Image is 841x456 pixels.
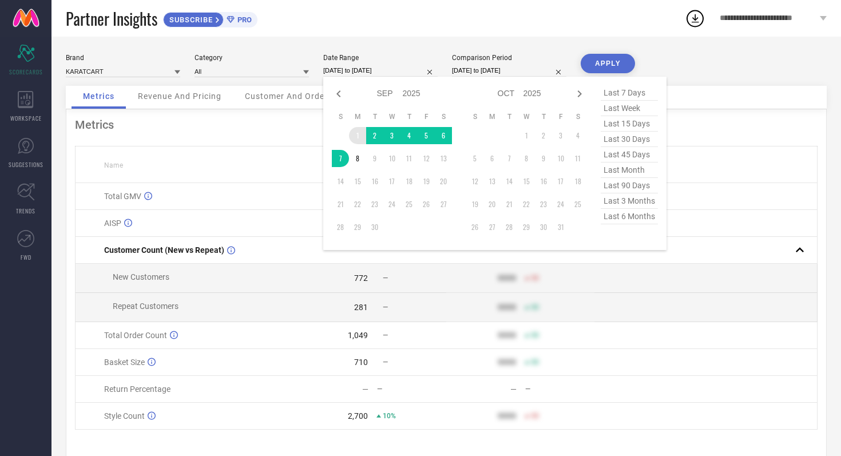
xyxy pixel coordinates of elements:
[531,331,539,339] span: 50
[354,273,368,283] div: 772
[552,112,569,121] th: Friday
[348,331,368,340] div: 1,049
[66,7,157,30] span: Partner Insights
[104,358,145,367] span: Basket Size
[569,112,586,121] th: Saturday
[9,160,43,169] span: SUGGESTIONS
[601,116,658,132] span: last 15 days
[573,87,586,101] div: Next month
[569,127,586,144] td: Sat Oct 04 2025
[483,173,501,190] td: Mon Oct 13 2025
[349,219,366,236] td: Mon Sep 29 2025
[601,209,658,224] span: last 6 months
[498,358,516,367] div: 9999
[418,196,435,213] td: Fri Sep 26 2025
[164,15,216,24] span: SUBSCRIBE
[235,15,252,24] span: PRO
[535,173,552,190] td: Thu Oct 16 2025
[552,219,569,236] td: Fri Oct 31 2025
[400,112,418,121] th: Thursday
[104,161,123,169] span: Name
[581,54,635,73] button: APPLY
[501,112,518,121] th: Tuesday
[9,68,43,76] span: SCORECARDS
[435,150,452,167] td: Sat Sep 13 2025
[104,384,170,394] span: Return Percentage
[601,193,658,209] span: last 3 months
[531,303,539,311] span: 50
[75,118,818,132] div: Metrics
[601,178,658,193] span: last 90 days
[483,112,501,121] th: Monday
[518,150,535,167] td: Wed Oct 08 2025
[21,253,31,261] span: FWD
[466,173,483,190] td: Sun Oct 12 2025
[501,150,518,167] td: Tue Oct 07 2025
[601,132,658,147] span: last 30 days
[518,196,535,213] td: Wed Oct 22 2025
[466,112,483,121] th: Sunday
[323,65,438,77] input: Select date range
[498,303,516,312] div: 9999
[498,411,516,421] div: 9999
[435,112,452,121] th: Saturday
[366,127,383,144] td: Tue Sep 02 2025
[601,101,658,116] span: last week
[349,196,366,213] td: Mon Sep 22 2025
[552,173,569,190] td: Fri Oct 17 2025
[113,302,178,311] span: Repeat Customers
[66,54,180,62] div: Brand
[466,219,483,236] td: Sun Oct 26 2025
[195,54,309,62] div: Category
[552,196,569,213] td: Fri Oct 24 2025
[510,384,517,394] div: —
[501,219,518,236] td: Tue Oct 28 2025
[400,127,418,144] td: Thu Sep 04 2025
[383,412,396,420] span: 10%
[383,150,400,167] td: Wed Sep 10 2025
[601,85,658,101] span: last 7 days
[104,219,121,228] span: AISP
[518,219,535,236] td: Wed Oct 29 2025
[418,127,435,144] td: Fri Sep 05 2025
[354,303,368,312] div: 281
[332,219,349,236] td: Sun Sep 28 2025
[498,273,516,283] div: 9999
[383,173,400,190] td: Wed Sep 17 2025
[349,150,366,167] td: Mon Sep 08 2025
[366,112,383,121] th: Tuesday
[16,207,35,215] span: TRENDS
[531,358,539,366] span: 50
[535,150,552,167] td: Thu Oct 09 2025
[552,150,569,167] td: Fri Oct 10 2025
[104,411,145,421] span: Style Count
[113,272,169,281] span: New Customers
[501,196,518,213] td: Tue Oct 21 2025
[435,173,452,190] td: Sat Sep 20 2025
[518,173,535,190] td: Wed Oct 15 2025
[362,384,368,394] div: —
[518,127,535,144] td: Wed Oct 01 2025
[332,112,349,121] th: Sunday
[383,331,388,339] span: —
[332,87,346,101] div: Previous month
[383,112,400,121] th: Wednesday
[354,358,368,367] div: 710
[418,150,435,167] td: Fri Sep 12 2025
[400,150,418,167] td: Thu Sep 11 2025
[418,112,435,121] th: Friday
[83,92,114,101] span: Metrics
[569,196,586,213] td: Sat Oct 25 2025
[323,54,438,62] div: Date Range
[104,192,141,201] span: Total GMV
[483,150,501,167] td: Mon Oct 06 2025
[601,147,658,162] span: last 45 days
[366,219,383,236] td: Tue Sep 30 2025
[383,358,388,366] span: —
[383,127,400,144] td: Wed Sep 03 2025
[383,274,388,282] span: —
[138,92,221,101] span: Revenue And Pricing
[366,173,383,190] td: Tue Sep 16 2025
[104,245,224,255] span: Customer Count (New vs Repeat)
[383,303,388,311] span: —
